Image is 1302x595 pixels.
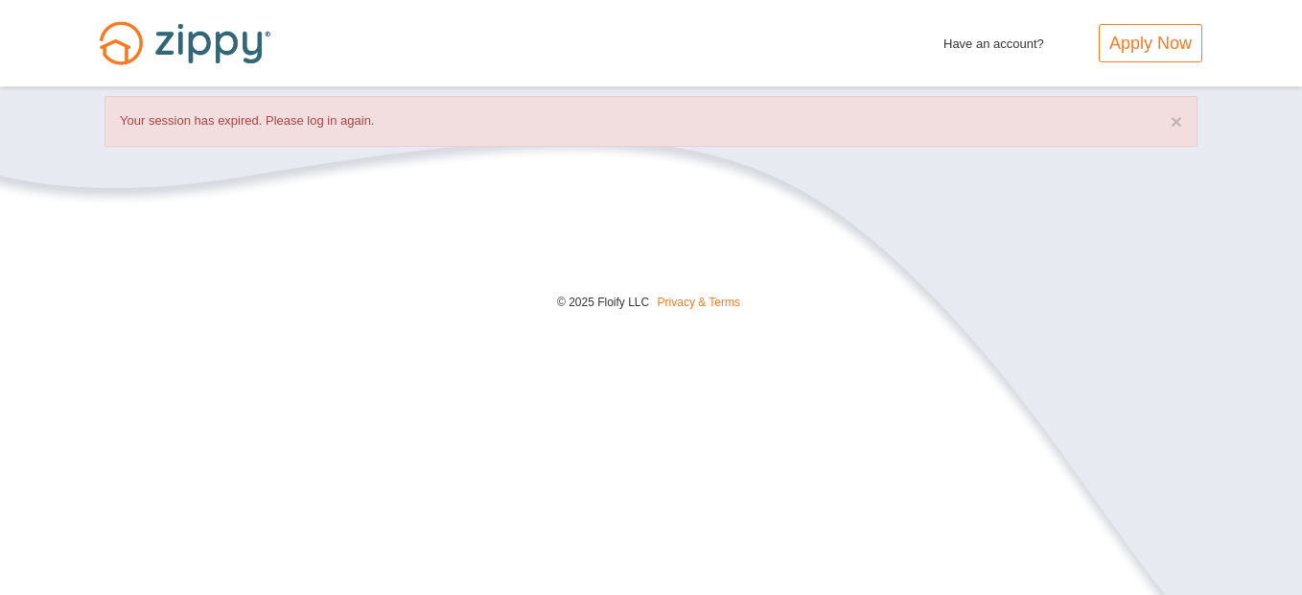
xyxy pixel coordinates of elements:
button: × [1171,111,1182,131]
div: Your session has expired. Please log in again. [105,96,1197,147]
a: Apply Now [1099,24,1202,62]
span: © 2025 Floify LLC [557,296,649,309]
a: Privacy & Terms [658,296,740,309]
span: Have an account? [943,24,1044,55]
